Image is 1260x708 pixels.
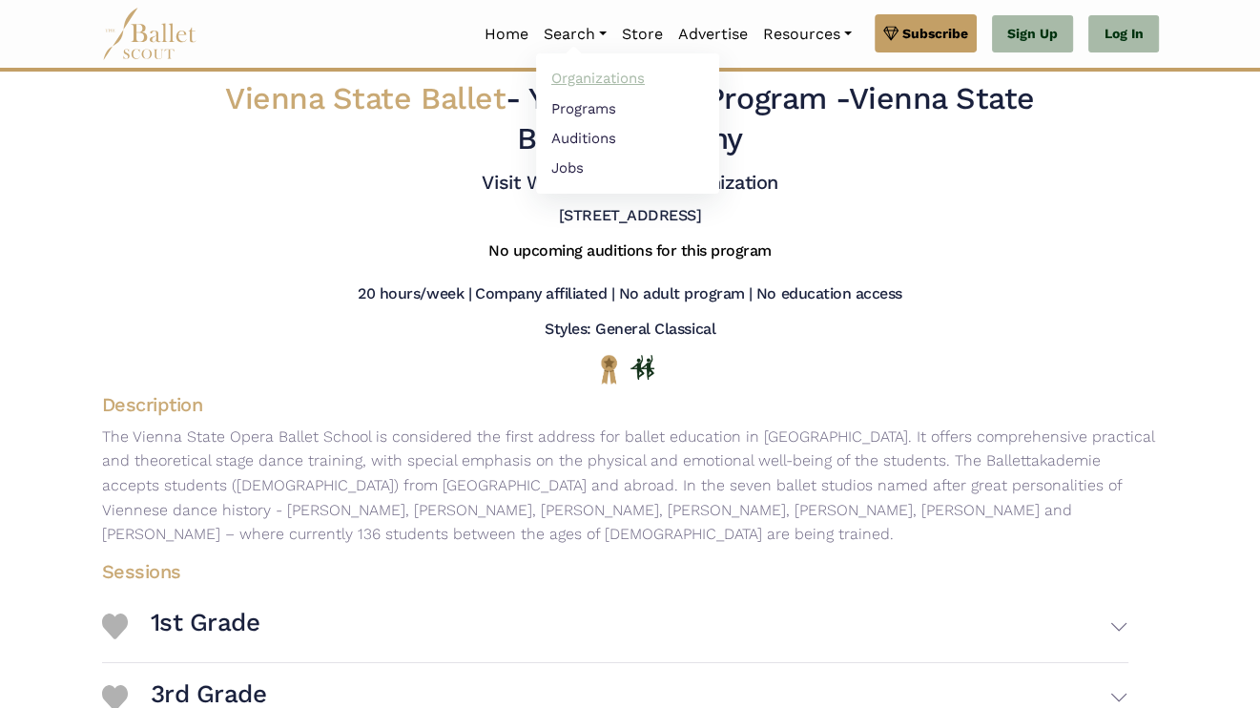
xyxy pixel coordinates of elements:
a: Organizations [536,64,719,94]
a: Jobs [536,153,719,182]
a: Store [614,14,671,54]
h5: Company affiliated | [475,284,614,304]
h5: 20 hours/week | [358,284,471,304]
h4: Sessions [87,559,1144,584]
a: Resources [755,14,859,54]
p: The Vienna State Opera Ballet School is considered the first address for ballet education in [GEO... [87,425,1174,547]
a: Subscribe [875,14,977,52]
a: Auditions [536,123,719,153]
h5: No upcoming auditions for this program [488,241,772,261]
a: Home [477,14,536,54]
img: Heart [102,614,128,639]
img: National [597,354,621,384]
img: In Person [630,355,654,380]
img: gem.svg [883,23,899,44]
span: Year-Round Program - [528,80,848,116]
span: Vienna State Ballet [225,80,506,116]
ul: Resources [536,53,719,194]
h5: Styles: General Classical [545,320,715,340]
a: Sign Up [992,15,1073,53]
h5: No education access [756,284,902,304]
h5: [STREET_ADDRESS] [559,206,701,226]
a: Advertise [671,14,755,54]
a: Search [536,14,614,54]
h4: Description [87,392,1174,417]
span: Subscribe [902,23,968,44]
h2: - Vienna State Ballet Academy [192,79,1067,158]
h5: No adult program | [618,284,752,304]
a: Log In [1088,15,1158,53]
a: Visit Website | [482,171,609,194]
h3: 1st Grade [151,607,260,639]
button: 1st Grade [151,599,1128,655]
a: Programs [536,94,719,123]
